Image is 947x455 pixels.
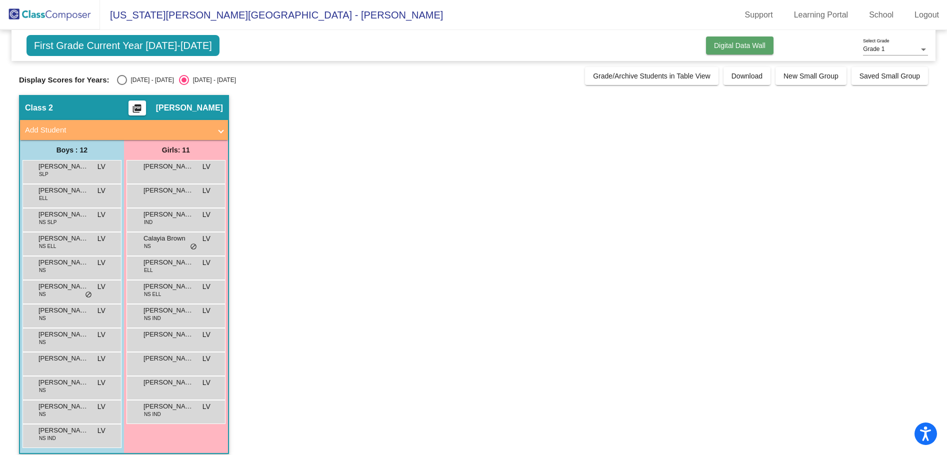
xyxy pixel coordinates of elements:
span: [PERSON_NAME] [143,353,193,363]
span: ELL [39,194,48,202]
span: [US_STATE][PERSON_NAME][GEOGRAPHIC_DATA] - [PERSON_NAME] [100,7,443,23]
span: Download [731,72,762,80]
span: Grade 1 [863,45,884,52]
span: LV [202,257,210,268]
span: LV [202,305,210,316]
span: [PERSON_NAME] [38,305,88,315]
span: Digital Data Wall [714,41,765,49]
span: [PERSON_NAME] [156,103,223,113]
span: LV [97,425,105,436]
span: ELL [144,266,153,274]
span: Display Scores for Years: [19,75,109,84]
span: NS [39,338,46,346]
span: New Small Group [783,72,838,80]
span: LV [202,377,210,388]
span: [PERSON_NAME] [143,161,193,171]
span: NS IND [144,410,161,418]
span: NS [39,266,46,274]
span: [PERSON_NAME] [38,401,88,411]
span: [PERSON_NAME] [38,161,88,171]
mat-panel-title: Add Student [25,124,211,136]
a: Learning Portal [786,7,856,23]
span: LV [97,185,105,196]
mat-expansion-panel-header: Add Student [20,120,228,140]
span: NS ELL [144,290,161,298]
span: [PERSON_NAME] [38,233,88,243]
span: NS IND [144,314,161,322]
span: Calayia Brown [143,233,193,243]
span: LV [97,281,105,292]
div: [DATE] - [DATE] [127,75,174,84]
div: Girls: 11 [124,140,228,160]
span: [PERSON_NAME] [38,185,88,195]
button: Saved Small Group [851,67,928,85]
span: NS [144,242,151,250]
span: [PERSON_NAME] [38,209,88,219]
span: LV [97,161,105,172]
span: Saved Small Group [859,72,920,80]
button: New Small Group [775,67,846,85]
span: [PERSON_NAME] [143,185,193,195]
span: [PERSON_NAME] [38,377,88,387]
span: [PERSON_NAME] [143,257,193,267]
span: NS [39,410,46,418]
span: LV [97,329,105,340]
div: Boys : 12 [20,140,124,160]
span: Class 2 [25,103,53,113]
a: Logout [906,7,947,23]
span: LV [97,305,105,316]
button: Grade/Archive Students in Table View [585,67,718,85]
span: LV [202,233,210,244]
a: School [861,7,901,23]
mat-radio-group: Select an option [117,75,236,85]
span: [PERSON_NAME] [143,377,193,387]
span: LV [202,161,210,172]
span: LV [97,257,105,268]
mat-icon: picture_as_pdf [131,103,143,117]
span: First Grade Current Year [DATE]-[DATE] [26,35,219,56]
span: [PERSON_NAME] [143,401,193,411]
span: NS ELL [39,242,56,250]
span: LV [97,401,105,412]
span: do_not_disturb_alt [190,243,197,251]
span: SLP [39,170,48,178]
span: LV [202,185,210,196]
span: [PERSON_NAME] [38,425,88,435]
span: LV [202,353,210,364]
span: [PERSON_NAME] [38,257,88,267]
span: LV [202,329,210,340]
span: LV [202,281,210,292]
span: LV [97,233,105,244]
span: [PERSON_NAME] [143,305,193,315]
span: do_not_disturb_alt [85,291,92,299]
span: NS [39,314,46,322]
span: LV [97,377,105,388]
span: [PERSON_NAME] [38,281,88,291]
span: IND [144,218,152,226]
span: [PERSON_NAME] [38,353,88,363]
button: Print Students Details [128,100,146,115]
span: [PERSON_NAME] [143,281,193,291]
button: Download [723,67,770,85]
span: LV [97,353,105,364]
span: LV [97,209,105,220]
span: NS [39,386,46,394]
span: NS [39,290,46,298]
button: Digital Data Wall [706,36,773,54]
span: [PERSON_NAME] [38,329,88,339]
span: NS IND [39,434,56,442]
span: Grade/Archive Students in Table View [593,72,710,80]
span: LV [202,209,210,220]
a: Support [737,7,781,23]
span: LV [202,401,210,412]
span: [PERSON_NAME] [143,209,193,219]
span: NS SLP [39,218,57,226]
div: [DATE] - [DATE] [189,75,236,84]
span: [PERSON_NAME] [143,329,193,339]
